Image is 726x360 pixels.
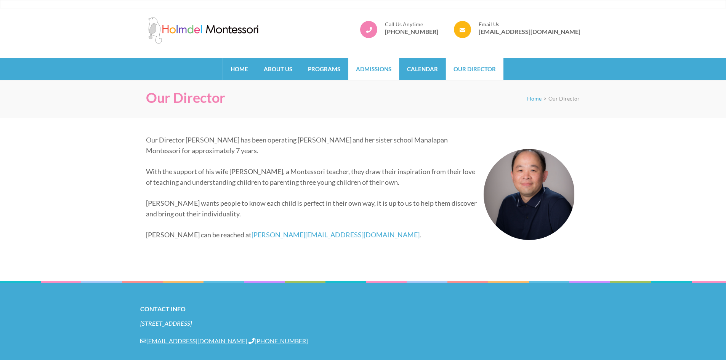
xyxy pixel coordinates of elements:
a: [PHONE_NUMBER] [248,337,308,344]
span: Call Us Anytime [385,21,438,28]
a: [PERSON_NAME][EMAIL_ADDRESS][DOMAIN_NAME] [252,230,420,239]
p: [PERSON_NAME] can be reached at . [146,229,575,240]
h2: Contact Info [140,304,586,314]
span: > [543,95,547,102]
a: Home [527,95,542,102]
img: Holmdel Montessori School [146,17,260,44]
a: [EMAIL_ADDRESS][DOMAIN_NAME] [479,28,580,35]
a: [EMAIL_ADDRESS][DOMAIN_NAME] [140,337,247,344]
span: Email Us [479,21,580,28]
a: Programs [300,58,348,80]
a: Our Director [446,58,503,80]
a: About Us [256,58,300,80]
address: [STREET_ADDRESS] [140,319,586,328]
p: Our Director [PERSON_NAME] has been operating [PERSON_NAME] and her sister school Manalapan Monte... [146,134,575,156]
p: With the support of his wife [PERSON_NAME], a Montessori teacher, they draw their inspiration fro... [146,166,575,187]
p: [PERSON_NAME] wants people to know each child is perfect in their own way, it is up to us to help... [146,198,575,219]
a: Admissions [348,58,399,80]
a: Calendar [399,58,446,80]
a: [PHONE_NUMBER] [385,28,438,35]
h1: Our Director [146,90,225,106]
a: Home [223,58,256,80]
